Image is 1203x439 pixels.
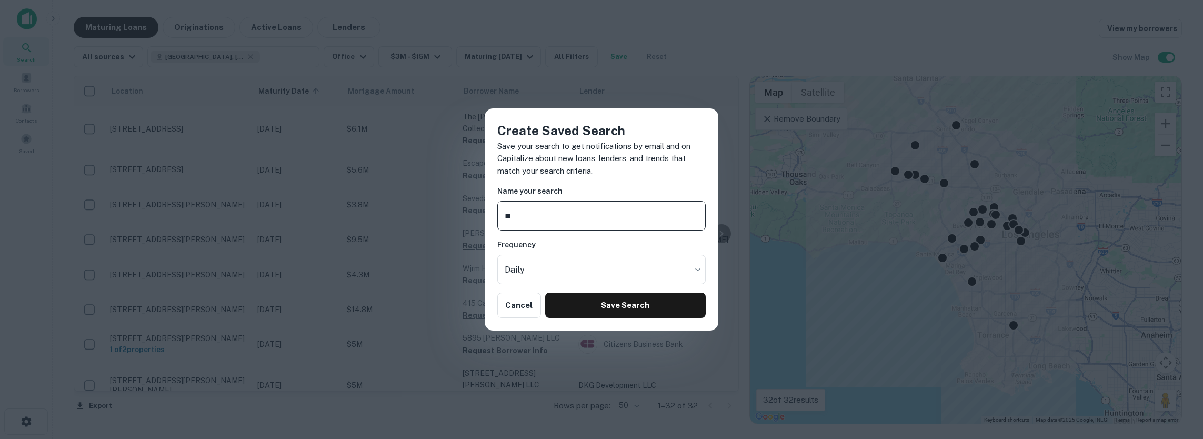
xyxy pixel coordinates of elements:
button: Cancel [497,293,541,318]
div: Without label [497,255,706,284]
h6: Frequency [497,239,706,251]
iframe: Chat Widget [1150,355,1203,405]
h6: Name your search [497,185,706,197]
h4: Create Saved Search [497,121,706,140]
button: Save Search [545,293,706,318]
p: Save your search to get notifications by email and on Capitalize about new loans, lenders, and tr... [497,140,706,177]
